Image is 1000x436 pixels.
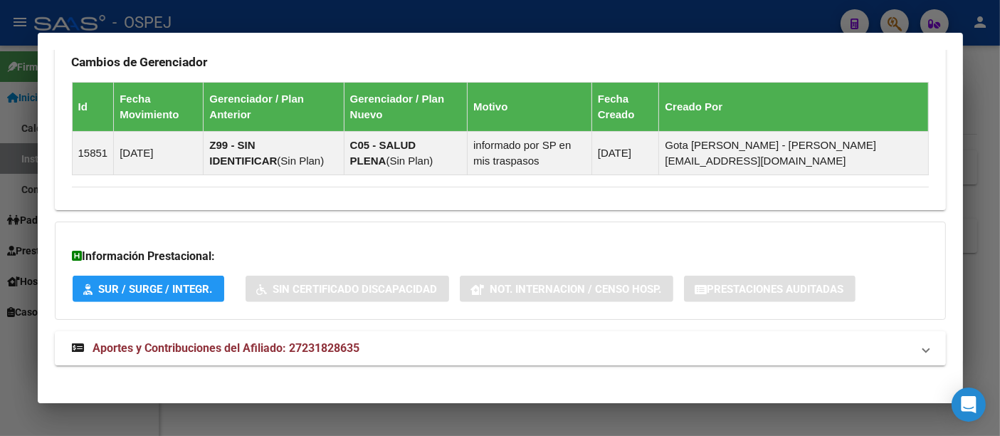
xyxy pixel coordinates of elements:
[389,155,429,167] span: Sin Plan
[73,248,928,265] h3: Información Prestacional:
[73,276,224,302] button: SUR / SURGE / INTEGR.
[684,276,856,302] button: Prestaciones Auditadas
[952,388,986,422] div: Open Intercom Messenger
[344,83,467,132] th: Gerenciador / Plan Nuevo
[246,276,449,302] button: Sin Certificado Discapacidad
[707,283,844,296] span: Prestaciones Auditadas
[204,132,344,175] td: ( )
[591,83,659,132] th: Fecha Creado
[490,283,662,296] span: Not. Internacion / Censo Hosp.
[468,83,592,132] th: Motivo
[659,83,928,132] th: Creado Por
[72,54,929,70] h3: Cambios de Gerenciador
[659,132,928,175] td: Gota [PERSON_NAME] - [PERSON_NAME][EMAIL_ADDRESS][DOMAIN_NAME]
[468,132,592,175] td: informado por SP en mis traspasos
[591,132,659,175] td: [DATE]
[350,139,416,167] strong: C05 - SALUD PLENA
[72,83,114,132] th: Id
[204,83,344,132] th: Gerenciador / Plan Anterior
[344,132,467,175] td: ( )
[72,132,114,175] td: 15851
[280,155,320,167] span: Sin Plan
[93,341,360,355] span: Aportes y Contribuciones del Afiliado: 27231828635
[114,83,204,132] th: Fecha Movimiento
[209,139,277,167] strong: Z99 - SIN IDENTIFICAR
[273,283,438,296] span: Sin Certificado Discapacidad
[460,276,673,302] button: Not. Internacion / Censo Hosp.
[114,132,204,175] td: [DATE]
[55,331,946,365] mat-expansion-panel-header: Aportes y Contribuciones del Afiliado: 27231828635
[99,283,213,296] span: SUR / SURGE / INTEGR.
